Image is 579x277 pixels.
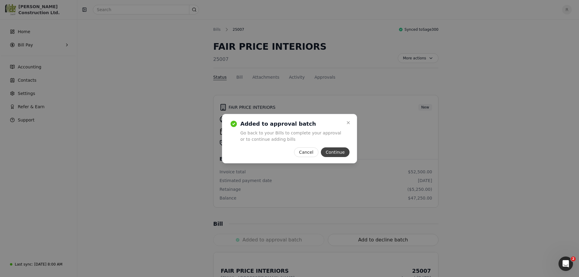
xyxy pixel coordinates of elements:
[240,120,342,127] h2: Added to approval batch
[321,147,350,157] button: Continue
[294,147,318,157] button: Cancel
[240,130,342,143] p: Go back to your Bills to complete your approval or to continue adding bills
[558,257,573,271] iframe: Intercom live chat
[571,257,576,261] span: 2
